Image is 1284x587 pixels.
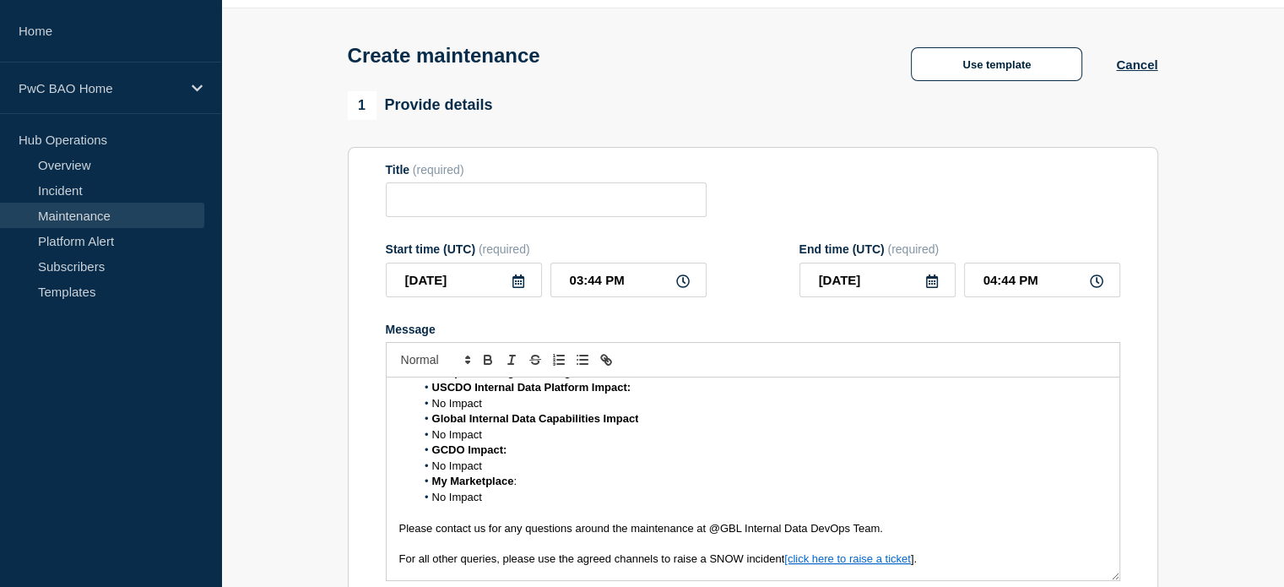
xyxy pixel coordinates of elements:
[571,350,594,370] button: Toggle bulleted list
[799,242,1120,256] div: End time (UTC)
[500,350,523,370] button: Toggle italic text
[594,350,618,370] button: Toggle link
[476,350,500,370] button: Toggle bold text
[887,242,939,256] span: (required)
[513,475,517,487] span: :
[432,397,482,410] span: No Impact
[911,47,1082,81] button: Use template
[393,350,476,370] span: Font size
[399,522,883,535] span: Please contact us for any questions around the maintenance at @GBL Internal Data DevOps Team.
[479,242,530,256] span: (required)
[799,263,956,297] input: YYYY-MM-DD
[432,412,639,425] strong: Global Internal Data Capabilities Impact
[547,350,571,370] button: Toggle ordered list
[784,552,911,565] a: [click here to raise a ticket
[387,378,1119,580] div: Message
[399,552,785,565] span: For all other queries, please use the agreed channels to raise a SNOW incident
[523,350,547,370] button: Toggle strikethrough text
[386,263,542,297] input: YYYY-MM-DD
[1116,57,1157,72] button: Cancel
[348,91,493,120] div: Provide details
[432,443,507,456] strong: GCDO Impact:
[348,44,540,68] h1: Create maintenance
[386,182,707,217] input: Title
[911,552,917,565] span: ].
[432,381,631,394] strong: USCDO Internal Data Platform Impact:
[386,163,707,177] div: Title
[550,263,707,297] input: HH:MM A
[432,475,514,487] strong: My Marketplace
[348,91,377,120] span: 1
[432,459,482,472] span: No Impact
[386,323,1120,336] div: Message
[964,263,1120,297] input: HH:MM A
[19,81,181,95] p: PwC BAO Home
[432,428,482,441] span: No Impact
[413,163,464,177] span: (required)
[432,491,482,503] span: No Impact
[386,242,707,256] div: Start time (UTC)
